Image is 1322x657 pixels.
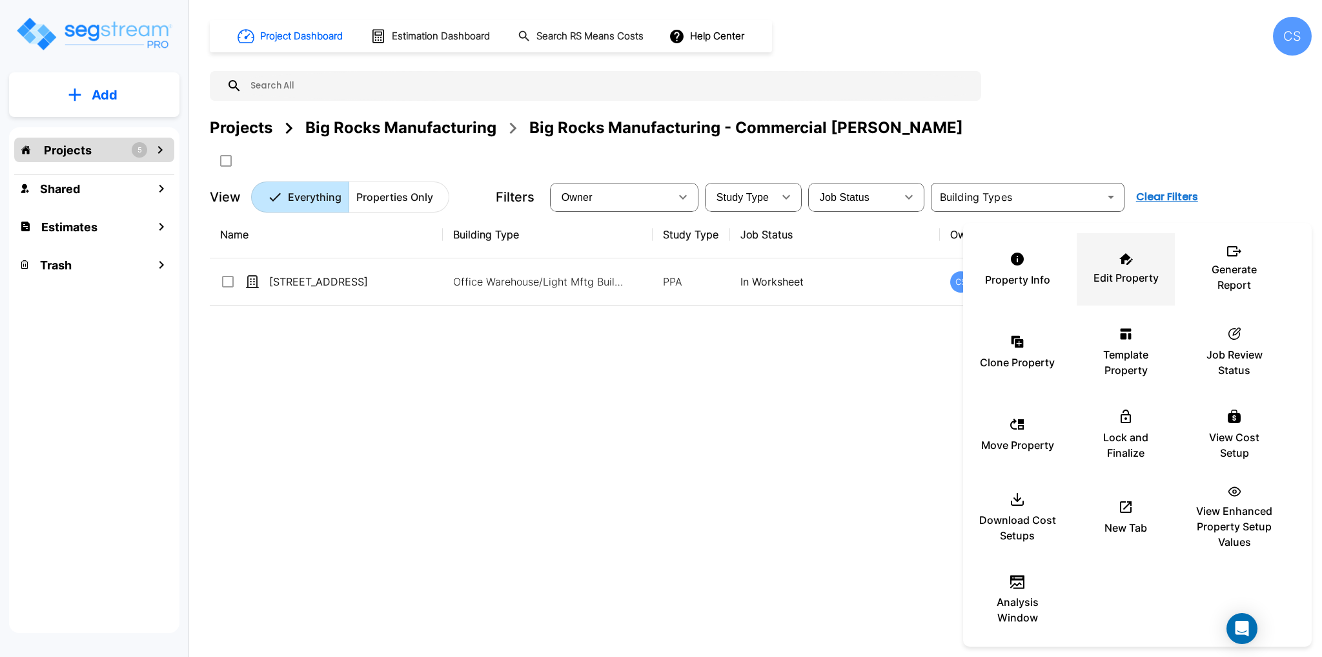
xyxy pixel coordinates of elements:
p: Download Cost Setups [979,512,1056,543]
p: Move Property [981,437,1054,453]
p: Job Review Status [1195,347,1273,378]
p: Edit Property [1093,270,1159,286]
p: Generate Report [1195,262,1273,293]
p: Clone Property [980,355,1055,370]
p: Analysis Window [979,594,1056,625]
p: New Tab [1104,520,1147,536]
p: Template Property [1087,347,1164,378]
p: View Cost Setup [1195,430,1273,461]
div: Open Intercom Messenger [1226,613,1257,644]
p: Property Info [985,272,1050,287]
p: View Enhanced Property Setup Values [1195,503,1273,550]
p: Lock and Finalize [1087,430,1164,461]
